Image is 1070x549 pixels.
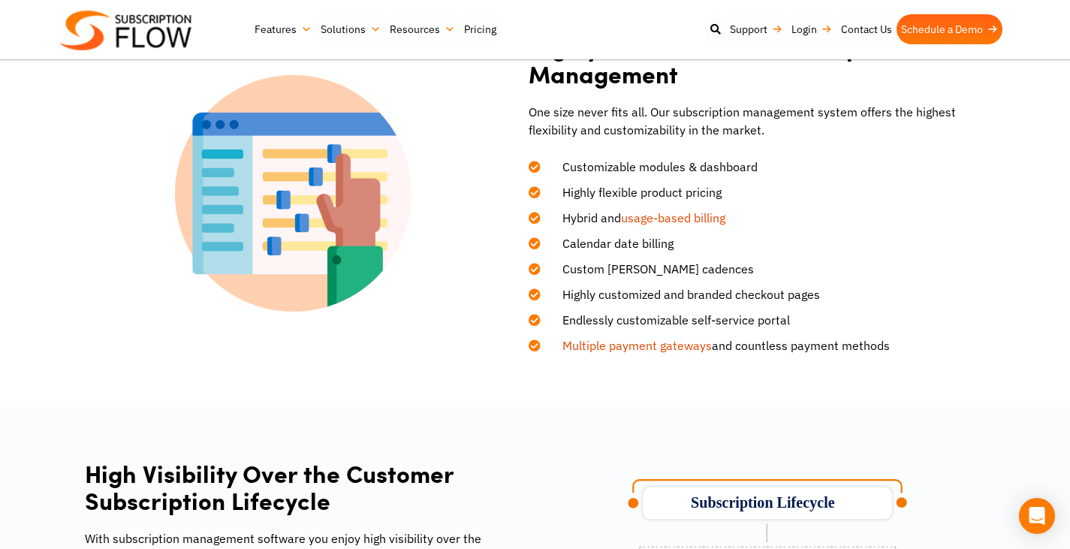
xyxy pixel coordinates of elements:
[544,158,758,176] span: Customizable modules & dashboard
[836,14,897,44] a: Contact Us
[250,14,316,44] a: Features
[385,14,460,44] a: Resources
[621,210,725,225] a: usage-based billing
[562,338,712,353] a: Multiple payment gateways
[529,103,986,139] p: One size never fits all. Our subscription management system offers the highest flexibility and cu...
[316,14,385,44] a: Solutions
[544,234,674,252] span: Calendar date billing
[544,260,754,278] span: Custom [PERSON_NAME] cadences
[544,209,725,227] span: Hybrid and
[787,14,836,44] a: Login
[897,14,1002,44] a: Schedule a Demo
[544,336,890,354] span: and countless payment methods
[175,75,411,312] img: Highly Customizable Subscription Management Software
[544,183,722,201] span: Highly flexible product pricing
[460,14,501,44] a: Pricing
[725,14,787,44] a: Support
[85,460,517,515] h2: High Visibility Over the Customer Subscription Lifecycle
[60,11,191,50] img: Subscriptionflow
[544,285,820,303] span: Highly customized and branded checkout pages
[544,311,790,329] span: Endlessly customizable self-service portal
[1019,498,1055,534] div: Open Intercom Messenger
[529,33,986,89] h2: Highly Customizable Subscription Management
